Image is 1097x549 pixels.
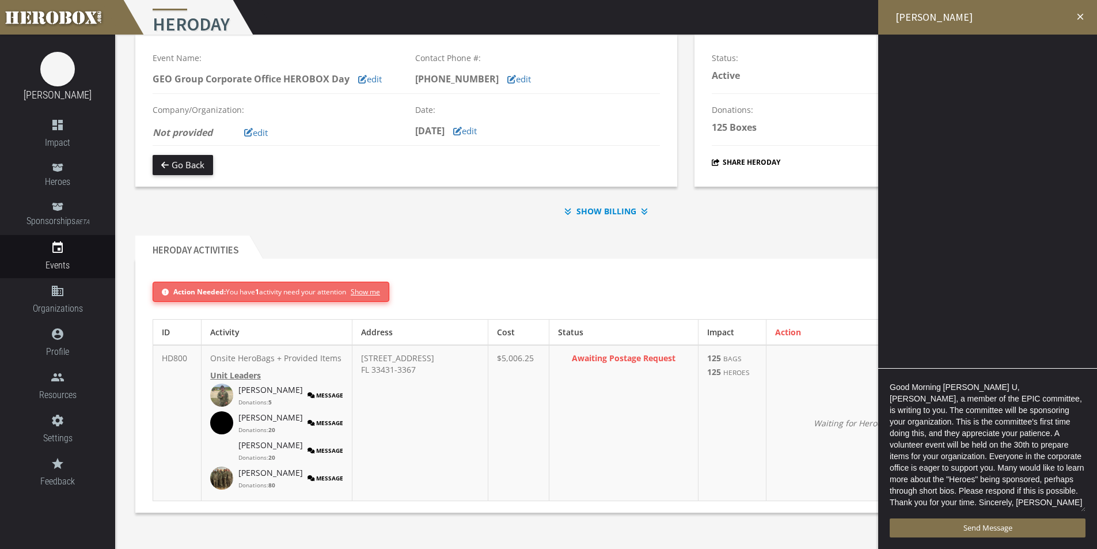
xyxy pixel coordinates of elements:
b: 1 [255,287,259,297]
td: [STREET_ADDRESS] FL 33431-3367 [352,345,488,501]
img: image [210,384,233,407]
small: HEROES [723,368,750,377]
th: Address [352,320,488,346]
section: Impact [694,11,1077,187]
th: Activity [202,320,352,346]
a: [PERSON_NAME] [238,467,303,479]
b: [DATE] [415,124,445,137]
p: Event Name: [153,51,398,65]
button: Message [308,384,343,407]
b: SHOW BILLING [576,205,636,218]
img: image [210,439,233,462]
b: 5 [268,398,272,406]
section: Event Details [135,11,677,187]
img: image [210,411,233,434]
section: HeroDay Activities [135,236,1077,513]
a: [PERSON_NAME] [238,384,303,396]
td: $5,006.25 [488,345,549,501]
b: Unit Leaders [210,370,261,381]
i: close [1075,12,1085,22]
b: [PHONE_NUMBER] [415,73,499,85]
b: 125 Boxes [712,121,757,134]
p: Date: [415,103,661,116]
a: [PERSON_NAME] [24,89,92,101]
button: Go Back [153,155,213,175]
span: Action [775,327,801,338]
td: HD800 [153,345,202,501]
a: [PERSON_NAME] [238,440,303,451]
small: BETA [75,218,89,226]
p: Onsite HeroBags + Provided Items [210,353,343,364]
p: Company/Organization: [153,103,398,116]
button: Send Message [890,518,1085,537]
th: Cost [488,320,549,346]
img: image [210,467,233,490]
a: [PERSON_NAME] [238,412,303,423]
div: SHOW BILLING [135,205,1077,218]
p: Donations: [238,481,278,489]
b: 80 [268,481,275,489]
small: BAGS [723,354,742,363]
button: edit [499,69,540,89]
span: Send Message [963,523,1012,533]
button: edit [445,121,485,141]
button: edit [236,123,276,143]
th: ID [153,320,202,346]
b: 20 [268,453,275,461]
button: edit [350,69,390,89]
button: Message [308,411,343,434]
button: Message [308,467,343,490]
b: 20 [268,426,275,434]
span: You have activity need your attention [172,285,348,298]
b: Action Needed: [172,287,225,297]
th: Status [549,320,699,346]
b: GEO Group Corporate Office HEROBOX Day [153,73,350,85]
p: Donations: [238,398,278,406]
p: Awaiting Postage Request [558,353,689,364]
i: Waiting for Heroes to be Assigned [814,418,945,429]
p: Contact Phone #: [415,51,661,65]
img: image [40,52,75,86]
b: 125 [707,366,721,377]
i: Not provided [153,126,212,139]
b: Active [712,69,740,82]
h2: HeroDay Activities [135,236,249,259]
span: Show me [352,285,382,298]
button: Message [308,439,343,462]
p: Status: [712,51,877,65]
th: Impact [699,320,766,346]
p: Donations: [712,103,877,116]
p: Donations: [238,453,278,461]
p: Donations: [238,426,278,434]
b: 125 [707,353,721,364]
button: Share HeroDay [712,156,780,169]
i: event [51,241,64,255]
